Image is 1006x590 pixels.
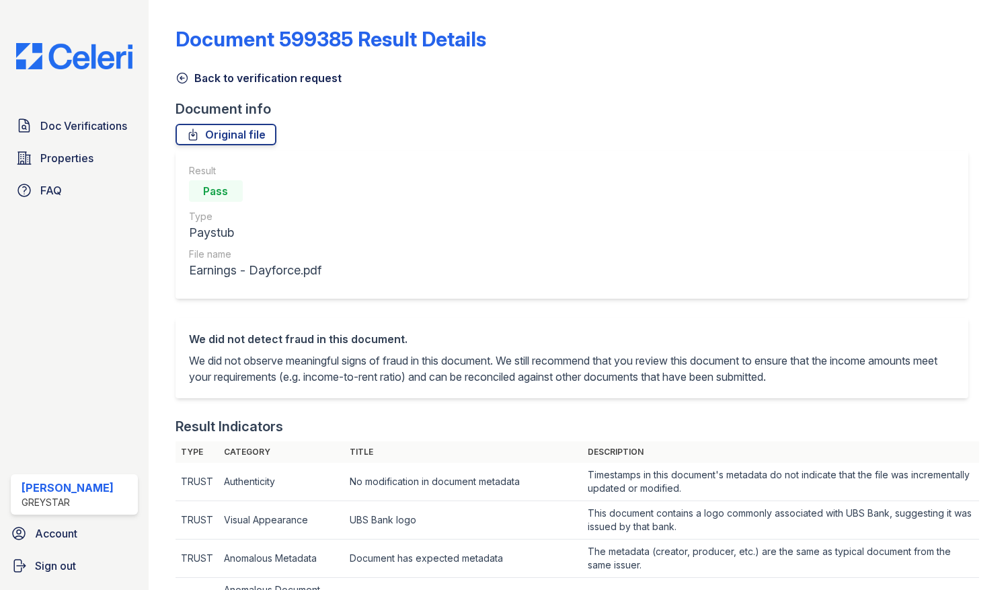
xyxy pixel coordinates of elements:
[11,112,138,139] a: Doc Verifications
[40,118,127,134] span: Doc Verifications
[189,180,243,202] div: Pass
[176,124,276,145] a: Original file
[176,463,219,501] td: TRUST
[189,248,321,261] div: File name
[189,353,956,385] p: We did not observe meaningful signs of fraud in this document. We still recommend that you review...
[176,70,342,86] a: Back to verification request
[40,150,93,166] span: Properties
[176,501,219,540] td: TRUST
[176,441,219,463] th: Type
[189,331,956,347] div: We did not detect fraud in this document.
[344,441,582,463] th: Title
[582,463,980,501] td: Timestamps in this document's metadata do not indicate that the file was incrementally updated or...
[11,145,138,172] a: Properties
[176,417,283,436] div: Result Indicators
[219,463,344,501] td: Authenticity
[189,210,321,223] div: Type
[11,177,138,204] a: FAQ
[219,540,344,578] td: Anomalous Metadata
[189,261,321,280] div: Earnings - Dayforce.pdf
[22,480,114,496] div: [PERSON_NAME]
[22,496,114,509] div: Greystar
[5,43,143,69] img: CE_Logo_Blue-a8612792a0a2168367f1c8372b55b34899dd931a85d93a1a3d3e32e68fde9ad4.png
[344,501,582,540] td: UBS Bank logo
[582,540,980,578] td: The metadata (creator, producer, etc.) are the same as typical document from the same issuer.
[40,182,62,198] span: FAQ
[5,552,143,579] a: Sign out
[176,100,980,118] div: Document info
[219,441,344,463] th: Category
[189,223,321,242] div: Paystub
[582,501,980,540] td: This document contains a logo commonly associated with UBS Bank, suggesting it was issued by that...
[582,441,980,463] th: Description
[189,164,321,178] div: Result
[176,27,486,51] a: Document 599385 Result Details
[5,520,143,547] a: Account
[344,540,582,578] td: Document has expected metadata
[219,501,344,540] td: Visual Appearance
[35,558,76,574] span: Sign out
[344,463,582,501] td: No modification in document metadata
[35,525,77,542] span: Account
[176,540,219,578] td: TRUST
